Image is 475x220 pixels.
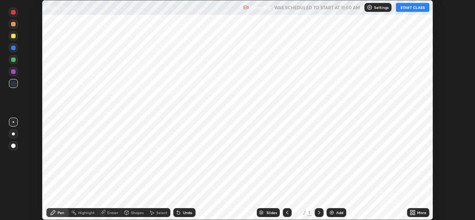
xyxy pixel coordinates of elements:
div: Add [336,211,343,214]
div: Pen [58,211,64,214]
div: Eraser [107,211,118,214]
p: Recording [250,5,271,10]
div: 1 [307,209,312,216]
img: class-settings-icons [367,4,373,10]
button: START CLASS [396,3,429,12]
div: Shapes [131,211,144,214]
div: Highlight [78,211,95,214]
div: More [417,211,426,214]
div: Select [156,211,167,214]
h5: WAS SCHEDULED TO START AT 11:00 AM [274,4,360,11]
div: Slides [266,211,277,214]
img: recording.375f2c34.svg [243,4,249,10]
div: 1 [295,210,302,215]
div: / [304,210,306,215]
p: Settings [374,6,389,9]
p: NLM & Friction-11 [46,4,82,10]
img: add-slide-button [329,210,335,216]
div: Undo [183,211,192,214]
